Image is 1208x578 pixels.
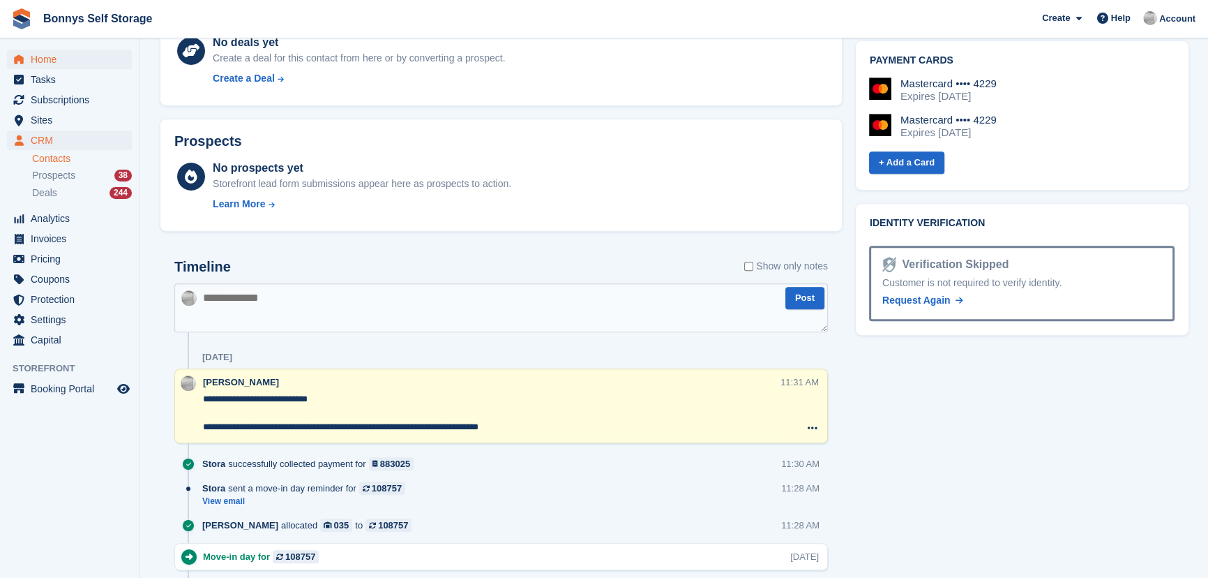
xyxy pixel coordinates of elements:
a: menu [7,330,132,350]
button: Post [785,287,824,310]
div: Verification Skipped [896,256,1009,273]
label: Show only notes [744,259,828,274]
h2: Prospects [174,133,242,149]
div: 108757 [372,482,402,495]
a: Contacts [32,152,132,165]
span: Booking Portal [31,379,114,399]
span: [PERSON_NAME] [203,377,279,387]
span: Help [1111,11,1131,25]
span: Subscriptions [31,90,114,110]
div: Storefront lead form submissions appear here as prospects to action. [213,177,511,191]
div: successfully collected payment for [202,457,421,470]
a: Bonnys Self Storage [38,7,158,30]
span: Account [1159,12,1195,26]
span: Storefront [13,362,139,376]
div: 11:31 AM [780,376,819,389]
div: No deals yet [213,34,505,51]
span: Stora [202,482,225,495]
a: Prospects 38 [32,168,132,183]
div: allocated to [202,519,418,532]
span: Request Again [882,295,951,306]
span: Home [31,50,114,69]
div: 11:28 AM [781,482,820,495]
div: 11:30 AM [781,457,820,470]
span: Settings [31,310,114,329]
div: Learn More [213,197,265,212]
h2: Payment cards [870,55,1175,66]
a: menu [7,70,132,89]
a: 108757 [273,550,319,563]
a: Create a Deal [213,71,505,86]
span: Pricing [31,249,114,269]
div: 244 [110,187,132,199]
div: Create a Deal [213,71,275,86]
div: 38 [114,170,132,181]
img: Mastercard Logo [869,114,891,136]
div: [DATE] [202,352,232,363]
div: No prospects yet [213,160,511,177]
img: James Bonny [1143,11,1157,25]
a: 108757 [365,519,412,532]
h2: Timeline [174,259,231,275]
img: James Bonny [181,290,197,306]
span: CRM [31,131,114,150]
img: Identity Verification Ready [882,257,896,272]
a: menu [7,50,132,69]
div: 108757 [285,550,315,563]
img: stora-icon-8386f47178a22dfd0bd8f6a31ec36ba5ce8667c1dd55bd0f319d3a0aa187defe.svg [11,8,32,29]
div: Expires [DATE] [900,90,997,103]
a: Learn More [213,197,511,212]
a: menu [7,310,132,329]
div: Move-in day for [203,550,326,563]
span: Deals [32,186,57,200]
div: 108757 [378,519,408,532]
span: Protection [31,290,114,309]
span: Prospects [32,169,75,182]
h2: Identity verification [870,218,1175,229]
a: menu [7,290,132,309]
div: Mastercard •••• 4229 [900,77,997,90]
a: 108757 [359,482,405,495]
a: menu [7,110,132,130]
span: Sites [31,110,114,130]
a: menu [7,269,132,289]
a: 035 [320,519,352,532]
input: Show only notes [744,259,753,274]
a: View email [202,496,412,507]
span: Stora [202,457,225,470]
span: Invoices [31,229,114,249]
div: 035 [334,519,349,532]
span: Capital [31,330,114,350]
a: Deals 244 [32,186,132,200]
a: menu [7,249,132,269]
span: Tasks [31,70,114,89]
div: [DATE] [790,550,819,563]
img: Mastercard Logo [869,77,891,100]
a: menu [7,90,132,110]
a: menu [7,209,132,228]
a: menu [7,379,132,399]
div: 883025 [380,457,410,470]
div: Create a deal for this contact from here or by converting a prospect. [213,51,505,66]
span: Analytics [31,209,114,228]
a: 883025 [369,457,414,470]
a: Request Again [882,293,963,308]
img: James Bonny [181,376,196,391]
div: sent a move-in day reminder for [202,482,412,495]
a: menu [7,131,132,150]
div: Expires [DATE] [900,126,997,139]
div: Mastercard •••• 4229 [900,114,997,126]
a: + Add a Card [869,151,944,175]
a: Preview store [115,380,132,397]
a: menu [7,229,132,249]
div: Customer is not required to verify identity. [882,276,1161,290]
span: [PERSON_NAME] [202,519,278,532]
span: Coupons [31,269,114,289]
div: 11:28 AM [781,519,820,532]
span: Create [1042,11,1070,25]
